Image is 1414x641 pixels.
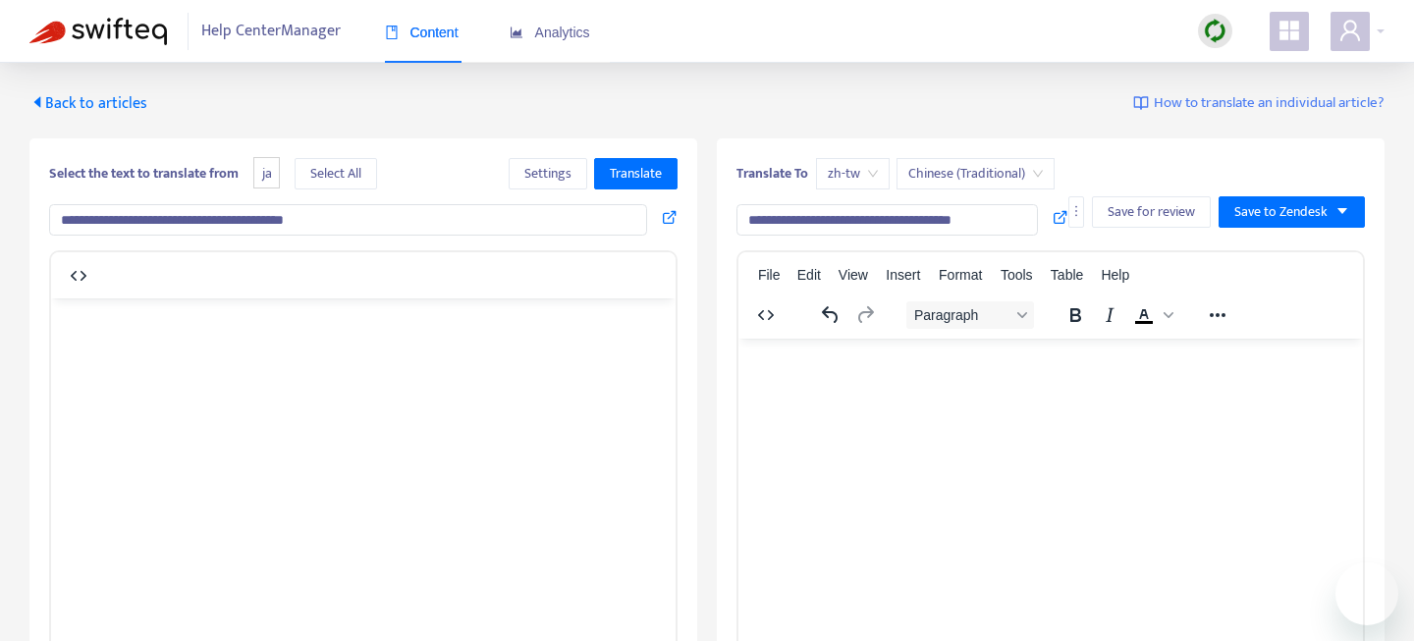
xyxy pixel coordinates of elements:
[758,267,781,283] span: File
[814,301,847,329] button: Undo
[1278,19,1301,42] span: appstore
[1133,95,1149,111] img: image-link
[510,26,523,39] span: area-chart
[1127,301,1176,329] div: Text color Black
[797,267,821,283] span: Edit
[848,301,882,329] button: Redo
[510,25,590,40] span: Analytics
[736,162,808,185] b: Translate To
[1219,196,1365,228] button: Save to Zendeskcaret-down
[1068,196,1084,228] button: more
[385,26,399,39] span: book
[29,90,147,117] span: Back to articles
[1001,267,1033,283] span: Tools
[1335,562,1398,625] iframe: 開啟傳訊視窗按鈕
[1093,301,1126,329] button: Italic
[1051,267,1083,283] span: Table
[385,25,459,40] span: Content
[29,18,167,45] img: Swifteq
[1092,196,1211,228] button: Save for review
[253,157,280,189] span: ja
[906,301,1034,329] button: Block Paragraph
[49,162,239,185] b: Select the text to translate from
[1201,301,1234,329] button: Reveal or hide additional toolbar items
[1108,201,1195,223] span: Save for review
[295,158,377,189] button: Select All
[509,158,587,189] button: Settings
[201,13,341,50] span: Help Center Manager
[886,267,920,283] span: Insert
[1069,204,1083,218] span: more
[1338,19,1362,42] span: user
[524,163,571,185] span: Settings
[310,163,361,185] span: Select All
[1133,92,1385,115] a: How to translate an individual article?
[908,159,1043,188] span: Chinese (Traditional)
[914,307,1010,323] span: Paragraph
[1059,301,1092,329] button: Bold
[29,94,45,110] span: caret-left
[1335,204,1349,218] span: caret-down
[1203,19,1227,43] img: sync.dc5367851b00ba804db3.png
[594,158,678,189] button: Translate
[1234,201,1328,223] span: Save to Zendesk
[839,267,868,283] span: View
[1154,92,1385,115] span: How to translate an individual article?
[828,159,878,188] span: zh-tw
[610,163,662,185] span: Translate
[1101,267,1129,283] span: Help
[939,267,982,283] span: Format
